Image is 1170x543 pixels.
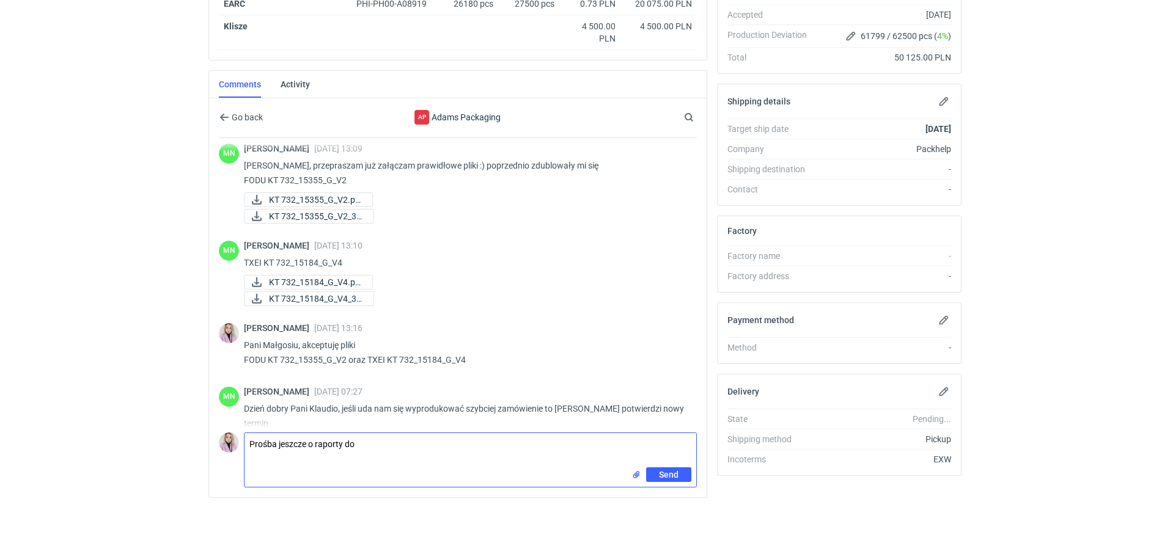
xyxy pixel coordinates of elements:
span: [DATE] 13:16 [314,323,362,333]
a: KT 732_15355_G_V2.pd... [244,192,373,207]
span: [DATE] 13:09 [314,144,362,153]
a: Activity [281,71,310,98]
em: Pending... [913,414,951,424]
div: Accepted [727,9,817,21]
img: Klaudia Wiśniewska [219,323,239,343]
span: 4% [937,31,948,41]
div: Factory address [727,270,817,282]
div: KT 732_15184_G_V4.pdf [244,275,366,290]
button: Send [646,467,691,482]
p: TXEI KT 732_15184_G_V4 [244,255,687,270]
span: [PERSON_NAME] [244,387,314,396]
span: [PERSON_NAME] [244,144,314,153]
div: Company [727,143,817,155]
figcaption: AP [414,110,429,125]
strong: Klisze [224,21,248,31]
button: Edit shipping details [936,94,951,109]
div: Adams Packaging [414,110,429,125]
div: 4 500.00 PLN [625,20,692,32]
a: KT 732_15355_G_V2_3D... [244,209,374,224]
div: Pickup [817,433,951,445]
div: - [817,163,951,175]
span: Send [659,470,679,479]
div: EXW [817,453,951,465]
img: Klaudia Wiśniewska [219,432,239,453]
div: Packhelp [817,143,951,155]
div: Factory name [727,250,817,262]
div: Shipping destination [727,163,817,175]
button: Edit payment method [936,313,951,327]
span: [DATE] 13:10 [314,241,362,250]
span: KT 732_15184_G_V4.pd... [269,275,362,289]
figcaption: MN [219,241,239,261]
span: 61799 / 62500 pcs ( ) [861,30,951,42]
h2: Shipping details [727,97,790,106]
span: KT 732_15355_G_V2_3D... [269,210,364,223]
div: Shipping method [727,433,817,445]
input: Search [682,110,721,125]
div: KT 732_15355_G_V2.pdf [244,192,366,207]
span: [DATE] 07:27 [314,387,362,396]
figcaption: MN [219,387,239,407]
div: - [817,270,951,282]
div: 50 125.00 PLN [817,51,951,64]
div: Production Deviation [727,29,817,43]
span: [PERSON_NAME] [244,241,314,250]
h2: Factory [727,226,757,236]
div: [DATE] [817,9,951,21]
div: KT 732_15184_G_V4_3D.JPG [244,291,366,306]
strong: [DATE] [925,124,951,134]
div: Total [727,51,817,64]
div: KT 732_15355_G_V2_3D.JPG [244,209,366,224]
div: - [817,341,951,354]
div: Małgorzata Nowotna [219,144,239,164]
div: - [817,250,951,262]
h2: Delivery [727,387,759,396]
div: State [727,413,817,425]
div: 4 500.00 PLN [564,20,616,45]
textarea: Prośba jeszcze o raporty do [245,433,696,467]
div: Incoterms [727,453,817,465]
h2: Payment method [727,315,794,325]
button: Go back [219,110,263,125]
p: [PERSON_NAME], przepraszam już załączam prawidłowe pliki :) poprzednio zdublowały mi się FODU KT ... [244,158,687,188]
span: Go back [229,113,263,122]
a: KT 732_15184_G_V4_3D... [244,291,374,306]
div: Method [727,341,817,354]
div: Małgorzata Nowotna [219,387,239,407]
div: Adams Packaging [358,110,558,125]
figcaption: MN [219,144,239,164]
a: KT 732_15184_G_V4.pd... [244,275,373,290]
button: Edit delivery details [936,384,951,399]
div: Target ship date [727,123,817,135]
p: Dzień dobry Pani Klaudio, jeśli uda nam się wyprodukować szybciej zamówienie to [PERSON_NAME] pot... [244,401,687,431]
p: Pani Małgosiu, akceptuję pliki FODU KT 732_15355_G_V2 oraz TXEI KT 732_15184_G_V4 [244,338,687,367]
span: KT 732_15355_G_V2.pd... [269,193,362,206]
button: Edit production Deviation [844,29,858,43]
span: [PERSON_NAME] [244,323,314,333]
span: KT 732_15184_G_V4_3D... [269,292,364,305]
div: Małgorzata Nowotna [219,241,239,261]
a: Comments [219,71,261,98]
div: Contact [727,183,817,195]
div: - [817,183,951,195]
